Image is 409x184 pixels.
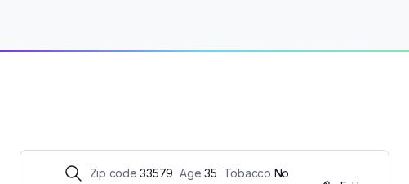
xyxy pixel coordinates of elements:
[140,164,173,182] span: 33579
[224,164,271,182] span: Tobacco
[180,164,201,182] span: Age
[90,164,137,182] span: Zip code
[204,164,216,182] span: 35
[274,164,289,182] span: No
